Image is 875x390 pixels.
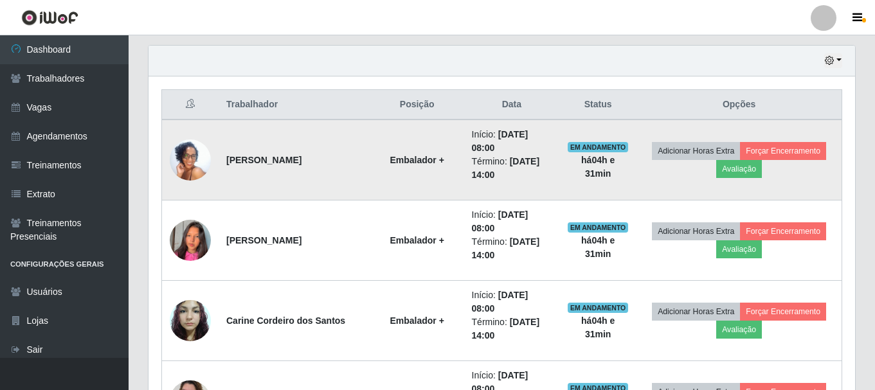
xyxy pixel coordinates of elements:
th: Posição [370,90,464,120]
button: Adicionar Horas Extra [652,142,740,160]
li: Início: [472,128,552,155]
th: Trabalhador [219,90,370,120]
li: Término: [472,155,552,182]
img: 1747341795862.jpeg [170,204,211,277]
strong: [PERSON_NAME] [226,155,302,165]
img: 1730825736988.jpeg [170,293,211,348]
strong: Embalador + [390,235,444,245]
th: Data [464,90,560,120]
strong: Embalador + [390,315,444,326]
img: CoreUI Logo [21,10,78,26]
time: [DATE] 08:00 [472,290,528,314]
strong: Carine Cordeiro dos Santos [226,315,345,326]
button: Adicionar Horas Extra [652,222,740,240]
button: Forçar Encerramento [740,222,826,240]
span: EM ANDAMENTO [568,303,629,313]
button: Avaliação [716,321,762,339]
button: Avaliação [716,160,762,178]
strong: há 04 h e 31 min [581,315,615,339]
strong: há 04 h e 31 min [581,155,615,179]
li: Início: [472,288,552,315]
li: Término: [472,235,552,262]
button: Avaliação [716,240,762,258]
strong: [PERSON_NAME] [226,235,302,245]
strong: Embalador + [390,155,444,165]
time: [DATE] 08:00 [472,209,528,233]
time: [DATE] 08:00 [472,129,528,153]
th: Opções [636,90,842,120]
span: EM ANDAMENTO [568,142,629,152]
strong: há 04 h e 31 min [581,235,615,259]
img: 1692498392300.jpeg [170,114,211,206]
span: EM ANDAMENTO [568,222,629,233]
button: Adicionar Horas Extra [652,303,740,321]
th: Status [559,90,636,120]
li: Término: [472,315,552,342]
button: Forçar Encerramento [740,142,826,160]
li: Início: [472,208,552,235]
button: Forçar Encerramento [740,303,826,321]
